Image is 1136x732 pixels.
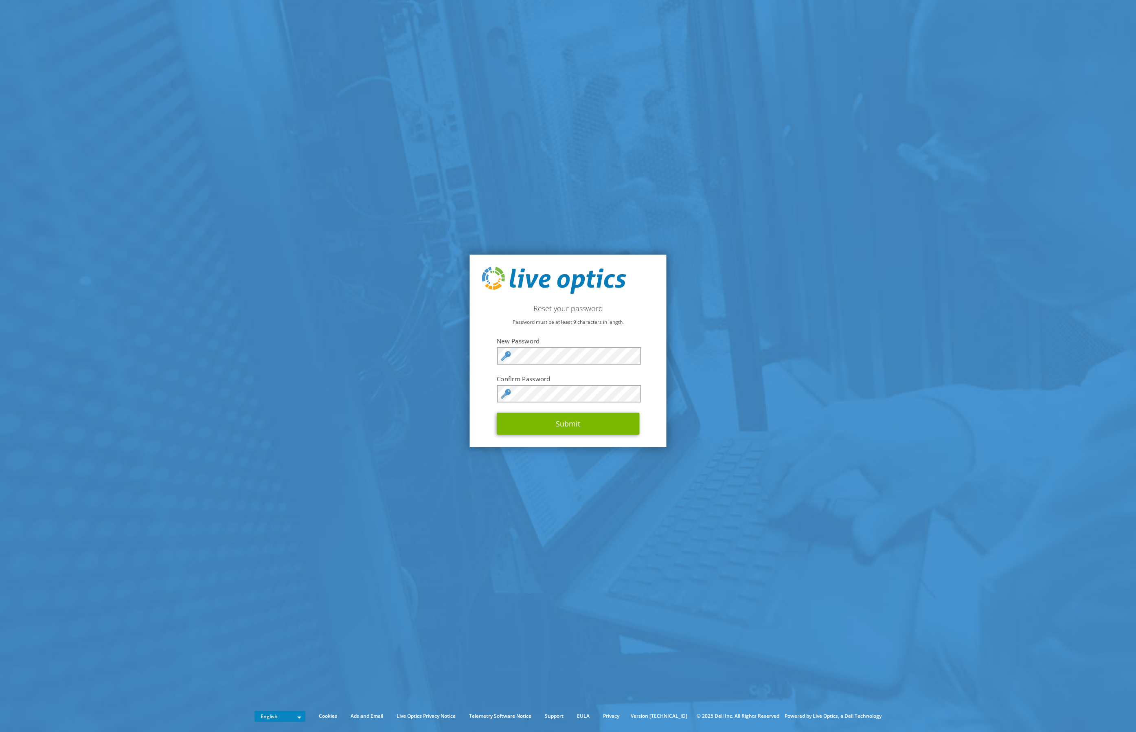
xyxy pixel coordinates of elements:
[313,712,343,721] a: Cookies
[497,375,639,383] label: Confirm Password
[482,318,654,327] p: Password must be at least 9 characters in length.
[627,712,691,721] li: Version [TECHNICAL_ID]
[344,712,389,721] a: Ads and Email
[571,712,596,721] a: EULA
[482,304,654,313] h2: Reset your password
[463,712,537,721] a: Telemetry Software Notice
[390,712,462,721] a: Live Optics Privacy Notice
[597,712,625,721] a: Privacy
[539,712,570,721] a: Support
[482,267,626,294] img: live_optics_svg.svg
[497,337,639,345] label: New Password
[693,712,783,721] li: © 2025 Dell Inc. All Rights Reserved
[497,413,639,435] button: Submit
[785,712,882,721] li: Powered by Live Optics, a Dell Technology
